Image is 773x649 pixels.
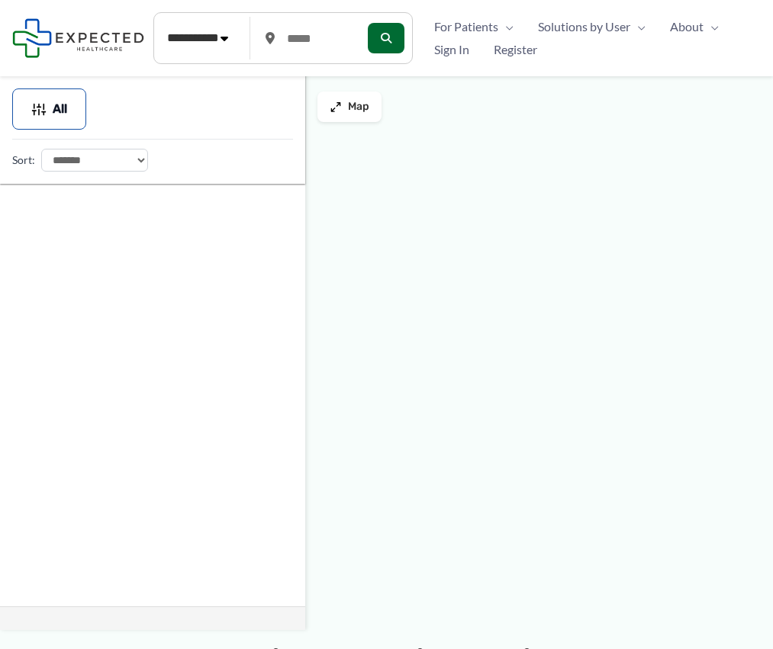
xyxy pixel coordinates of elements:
[422,38,482,61] a: Sign In
[630,15,646,38] span: Menu Toggle
[12,88,86,130] button: All
[317,92,382,122] button: Map
[330,101,342,113] img: Maximize
[434,38,469,61] span: Sign In
[348,101,369,114] span: Map
[670,15,704,38] span: About
[53,104,67,114] span: All
[12,18,144,57] img: Expected Healthcare Logo - side, dark font, small
[482,38,549,61] a: Register
[704,15,719,38] span: Menu Toggle
[31,101,47,117] img: Filter
[538,15,630,38] span: Solutions by User
[658,15,731,38] a: AboutMenu Toggle
[498,15,514,38] span: Menu Toggle
[526,15,658,38] a: Solutions by UserMenu Toggle
[422,15,526,38] a: For PatientsMenu Toggle
[12,150,35,170] label: Sort:
[434,15,498,38] span: For Patients
[494,38,537,61] span: Register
